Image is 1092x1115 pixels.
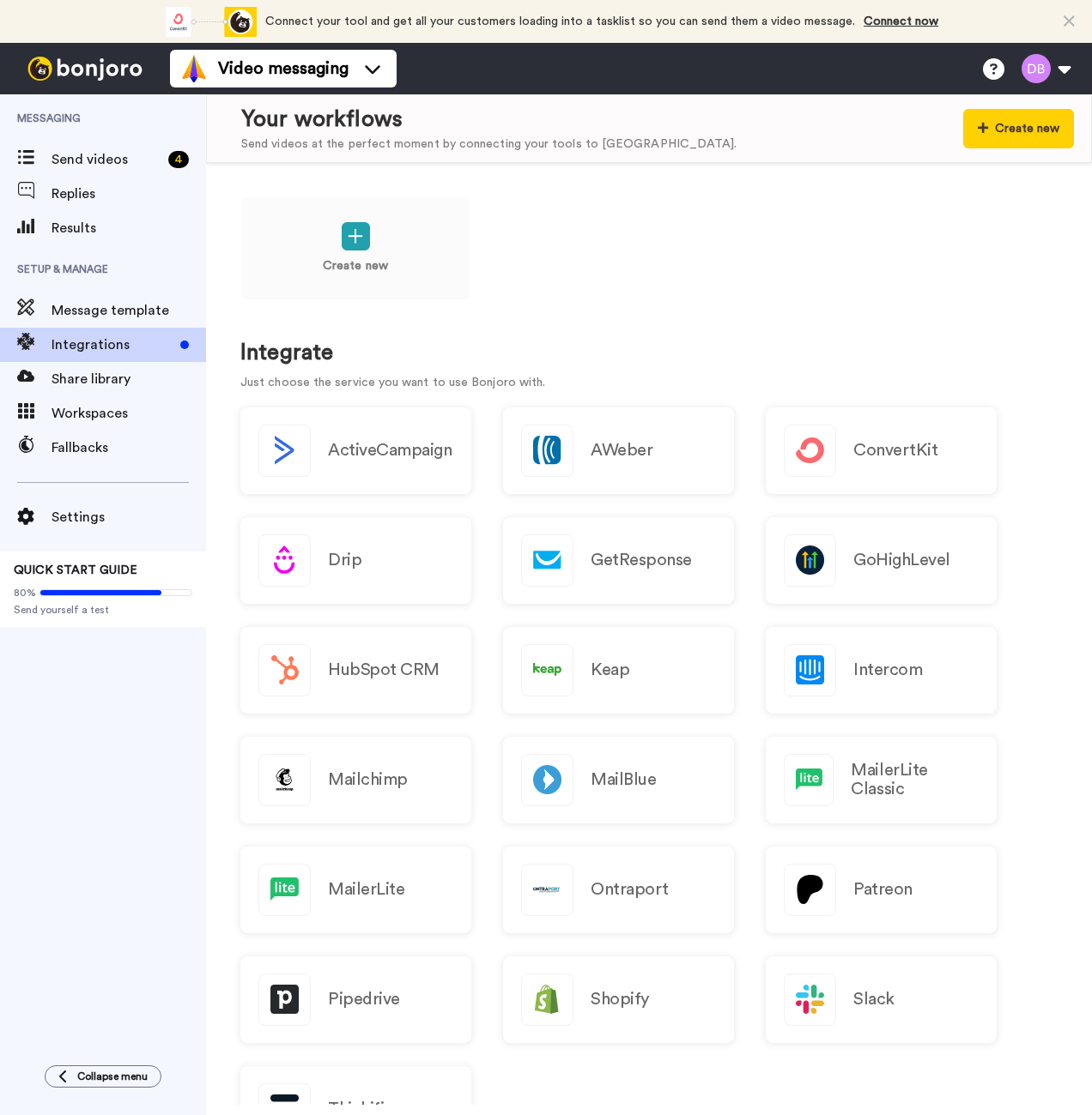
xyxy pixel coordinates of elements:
[785,425,835,476] img: logo_convertkit.svg
[240,517,471,604] a: Drip
[259,535,310,586] img: logo_drip.svg
[323,257,388,275] p: Create new
[52,300,206,321] span: Message template
[522,535,573,586] img: logo_getresponse.svg
[259,865,310,915] img: logo_mailerlite.svg
[766,627,997,714] a: Intercom
[591,880,669,899] h2: Ontraport
[503,517,734,604] a: GetResponse
[259,425,310,476] img: logo_activecampaign.svg
[45,1065,161,1088] button: Collapse menu
[328,660,440,679] h2: HubSpot CRM
[180,55,208,82] img: vm-color.svg
[853,990,895,1009] h2: Slack
[52,507,206,527] span: Settings
[328,770,408,789] h2: Mailchimp
[591,660,629,679] h2: Keap
[52,437,206,458] span: Fallbacks
[766,517,997,604] a: GoHighLevel
[240,627,471,714] a: HubSpot CRM
[52,218,206,238] span: Results
[14,586,36,600] span: 80%
[259,755,310,805] img: logo_mailchimp.svg
[522,865,573,915] img: logo_ontraport.svg
[240,847,471,933] a: MailerLite
[259,645,310,696] img: logo_hubspot.svg
[591,551,692,570] h2: GetResponse
[785,755,833,805] img: logo_mailerlite.svg
[162,7,257,37] div: animation
[785,974,835,1025] img: logo_slack.svg
[853,880,913,899] h2: Patreon
[218,57,349,81] span: Video messaging
[591,770,656,789] h2: MailBlue
[766,407,997,494] a: ConvertKit
[240,374,1058,392] p: Just choose the service you want to use Bonjoro with.
[168,151,189,168] div: 4
[21,57,149,81] img: bj-logo-header-white.svg
[240,197,470,300] a: Create new
[503,737,734,823] a: MailBlue
[503,847,734,933] a: Ontraport
[259,974,310,1025] img: logo_pipedrive.png
[52,334,173,355] span: Integrations
[785,645,835,696] img: logo_intercom.svg
[591,990,649,1009] h2: Shopify
[328,990,400,1009] h2: Pipedrive
[522,755,573,805] img: logo_mailblue.png
[853,441,937,460] h2: ConvertKit
[853,660,922,679] h2: Intercom
[265,15,855,27] span: Connect your tool and get all your customers loading into a tasklist so you can send them a video...
[503,627,734,714] a: Keap
[522,645,573,696] img: logo_keap.svg
[240,407,471,494] button: ActiveCampaign
[52,403,206,424] span: Workspaces
[14,603,192,617] span: Send yourself a test
[241,136,737,154] div: Send videos at the perfect moment by connecting your tools to [GEOGRAPHIC_DATA].
[14,564,137,576] span: QUICK START GUIDE
[785,865,835,915] img: logo_patreon.svg
[766,737,997,823] a: MailerLite Classic
[785,535,835,586] img: logo_gohighlevel.png
[522,974,573,1025] img: logo_shopify.svg
[77,1070,148,1083] span: Collapse menu
[864,15,938,27] a: Connect now
[328,441,452,460] h2: ActiveCampaign
[241,104,737,136] div: Your workflows
[240,341,1058,365] h1: Integrate
[591,441,652,460] h2: AWeber
[240,956,471,1043] a: Pipedrive
[853,551,950,570] h2: GoHighLevel
[328,880,404,899] h2: MailerLite
[503,956,734,1043] a: Shopify
[851,761,979,799] h2: MailerLite Classic
[503,407,734,494] a: AWeber
[52,149,161,170] span: Send videos
[522,425,573,476] img: logo_aweber.svg
[766,956,997,1043] a: Slack
[52,184,206,204] span: Replies
[52,369,206,389] span: Share library
[963,109,1074,148] button: Create new
[766,847,997,933] a: Patreon
[328,551,361,570] h2: Drip
[240,737,471,823] a: Mailchimp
